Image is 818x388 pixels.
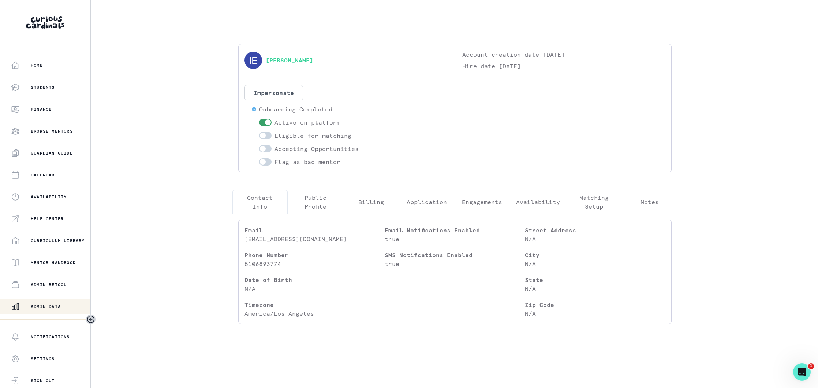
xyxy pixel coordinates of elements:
p: Onboarding Completed [259,105,332,114]
p: [EMAIL_ADDRESS][DOMAIN_NAME] [244,235,385,243]
p: Active on platform [274,118,340,127]
p: Finance [31,106,52,112]
p: Account creation date: [DATE] [462,50,665,59]
p: Phone Number [244,251,385,259]
p: N/A [525,284,665,293]
p: SMS Notifications Enabled [385,251,525,259]
p: Admin Data [31,304,61,309]
p: Engagements [462,198,502,206]
p: Street Address [525,226,665,235]
p: 5106893774 [244,259,385,268]
p: Calendar [31,172,55,178]
p: Eligible for matching [274,131,351,140]
a: [PERSON_NAME] [266,56,313,65]
p: Sign Out [31,378,55,384]
p: Browse Mentors [31,128,73,134]
p: City [525,251,665,259]
p: Notifications [31,334,70,340]
p: Availability [31,194,67,200]
p: Timezone [244,300,385,309]
img: Curious Cardinals Logo [26,16,64,29]
img: svg [244,52,262,69]
p: Notes [640,198,659,206]
p: Zip Code [525,300,665,309]
p: Matching Setup [572,193,616,211]
p: N/A [525,259,665,268]
p: Email Notifications Enabled [385,226,525,235]
button: Impersonate [244,85,303,100]
p: Settings [31,356,55,362]
span: 1 [808,363,814,369]
p: Guardian Guide [31,150,73,156]
p: Curriculum Library [31,238,85,244]
p: Help Center [31,216,64,222]
p: Home [31,62,43,68]
p: Application [407,198,447,206]
p: N/A [525,235,665,243]
p: Students [31,84,55,90]
p: true [385,235,525,243]
p: Date of Birth [244,275,385,284]
p: Hire date: [DATE] [462,62,665,71]
p: true [385,259,525,268]
button: Toggle sidebar [86,315,96,324]
p: Billing [358,198,384,206]
p: Mentor Handbook [31,260,76,266]
p: Accepting Opportunities [274,144,359,153]
p: Public Profile [294,193,337,211]
p: Availability [516,198,560,206]
p: Contact Info [239,193,282,211]
p: America/Los_Angeles [244,309,385,318]
iframe: Intercom live chat [793,363,811,381]
p: N/A [525,309,665,318]
p: State [525,275,665,284]
p: N/A [244,284,385,293]
p: Email [244,226,385,235]
p: Flag as bad mentor [274,157,340,166]
p: Admin Retool [31,282,67,288]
